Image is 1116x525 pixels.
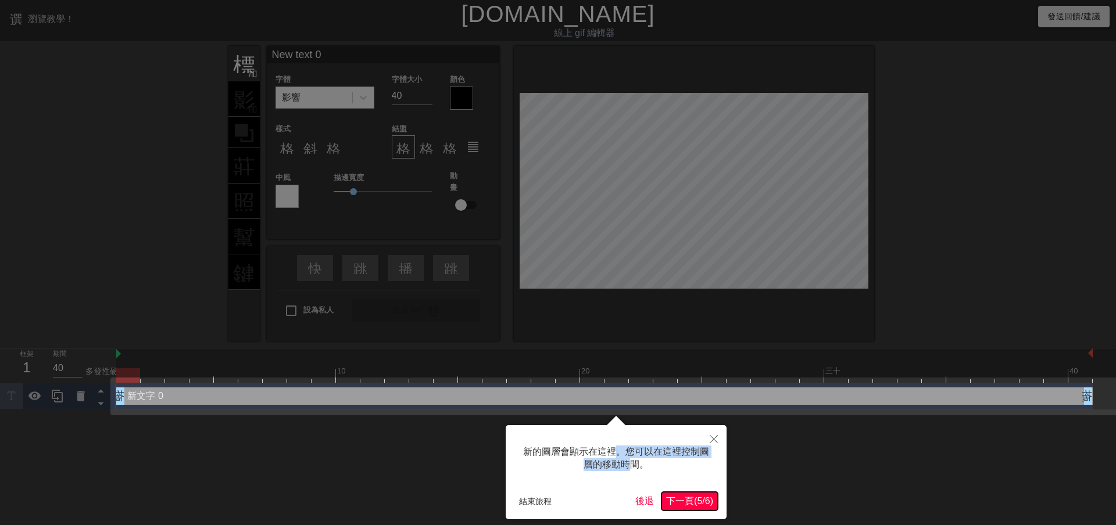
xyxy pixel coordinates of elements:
[710,496,713,506] font: )
[694,496,697,506] font: (
[514,492,556,510] button: 結束旅程
[702,496,704,506] font: /
[701,425,727,452] button: 關閉
[666,496,694,506] font: 下一頁
[519,497,552,506] font: 結束旅程
[697,496,702,506] font: 5
[631,492,659,510] button: 後退
[635,496,654,506] font: 後退
[523,447,709,469] font: 新的圖層會顯示在這裡。您可以在這裡控制圖層的移動時間。
[705,496,710,506] font: 6
[661,492,718,510] button: 下一個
